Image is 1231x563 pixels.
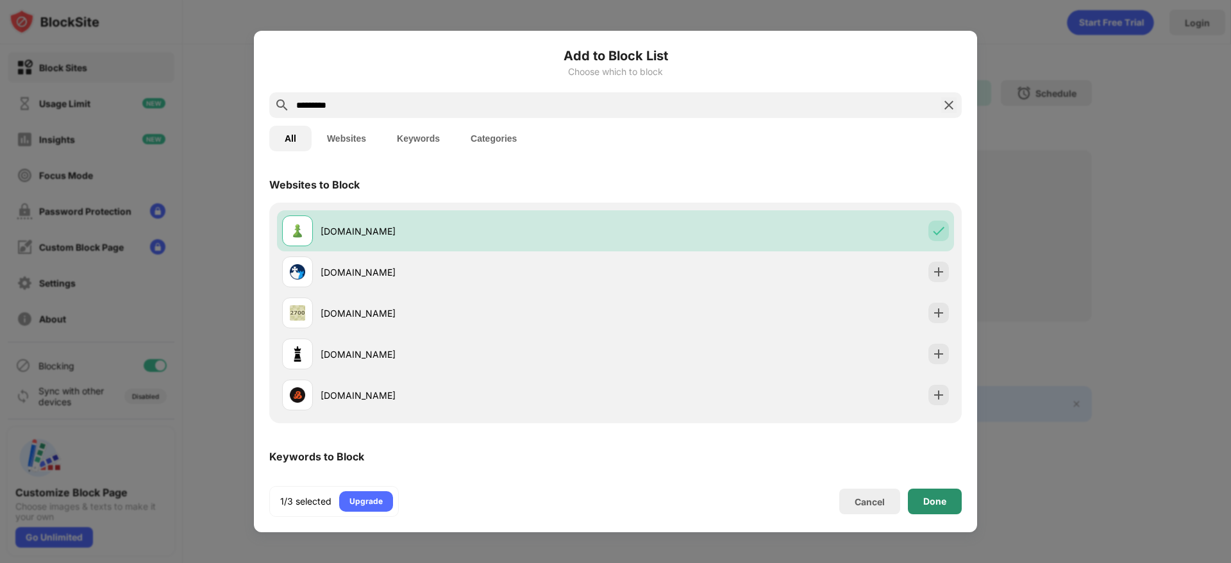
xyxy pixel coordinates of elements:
[274,97,290,113] img: search.svg
[269,67,962,77] div: Choose which to block
[455,126,532,151] button: Categories
[312,126,381,151] button: Websites
[321,348,615,361] div: [DOMAIN_NAME]
[321,389,615,402] div: [DOMAIN_NAME]
[381,126,455,151] button: Keywords
[321,224,615,238] div: [DOMAIN_NAME]
[269,46,962,65] h6: Add to Block List
[923,496,946,507] div: Done
[941,97,957,113] img: search-close
[855,496,885,507] div: Cancel
[321,307,615,320] div: [DOMAIN_NAME]
[290,264,305,280] img: favicons
[321,265,615,279] div: [DOMAIN_NAME]
[269,126,312,151] button: All
[290,223,305,239] img: favicons
[280,495,331,508] div: 1/3 selected
[269,178,360,191] div: Websites to Block
[290,305,305,321] img: favicons
[290,387,305,403] img: favicons
[349,495,383,508] div: Upgrade
[269,450,364,463] div: Keywords to Block
[290,346,305,362] img: favicons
